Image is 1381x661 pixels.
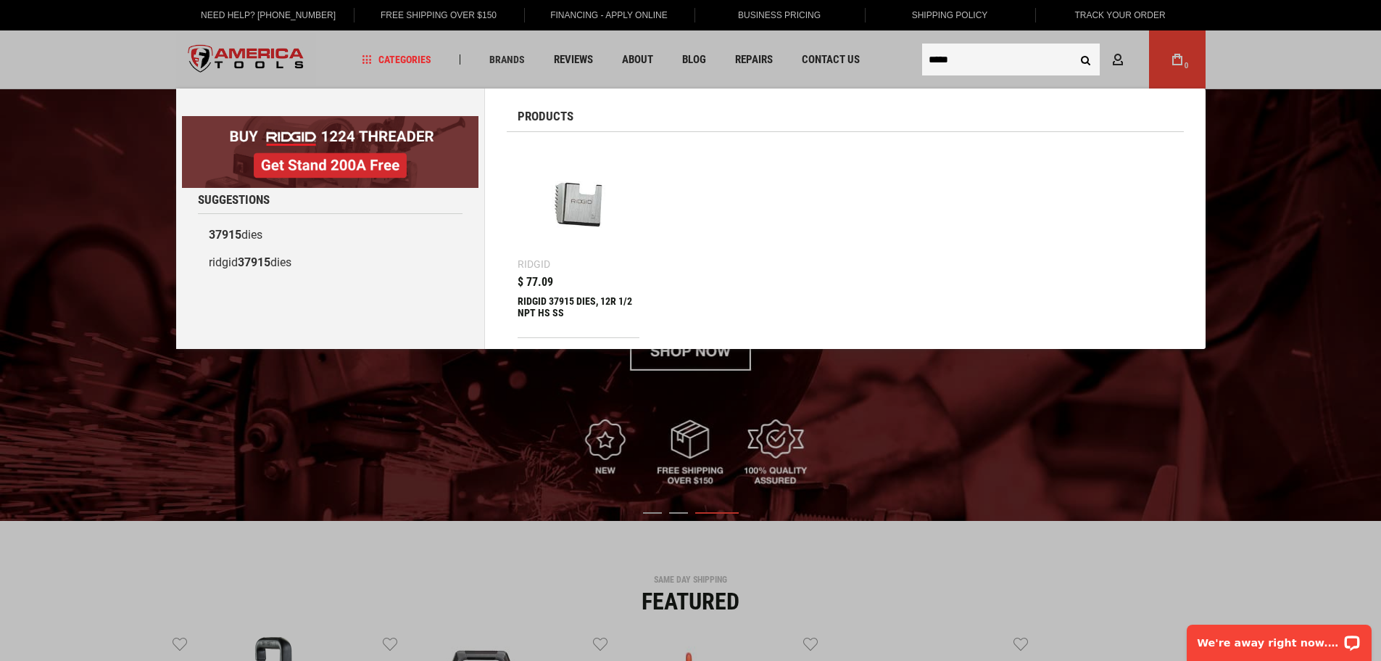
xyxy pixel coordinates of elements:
[1177,615,1381,661] iframe: LiveChat chat widget
[238,255,270,269] b: 37915
[198,194,270,206] span: Suggestions
[483,50,531,70] a: Brands
[518,276,553,288] span: $ 77.09
[518,259,550,269] div: Ridgid
[209,228,241,242] b: 37915
[518,143,640,337] a: RIDGID 37915 DIES, 12R 1/2 NPT HS SS Ridgid $ 77.09 RIDGID 37915 DIES, 12R 1/2 NPT HS SS
[525,150,633,258] img: RIDGID 37915 DIES, 12R 1/2 NPT HS SS
[1072,46,1100,73] button: Search
[518,110,573,123] span: Products
[198,249,463,276] a: ridgid37915dies
[182,116,478,127] a: BOGO: Buy RIDGID® 1224 Threader, Get Stand 200A Free!
[355,50,438,70] a: Categories
[198,221,463,249] a: 37915dies
[182,116,478,188] img: BOGO: Buy RIDGID® 1224 Threader, Get Stand 200A Free!
[489,54,525,65] span: Brands
[362,54,431,65] span: Categories
[518,295,640,330] div: RIDGID 37915 DIES, 12R 1/2 NPT HS SS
